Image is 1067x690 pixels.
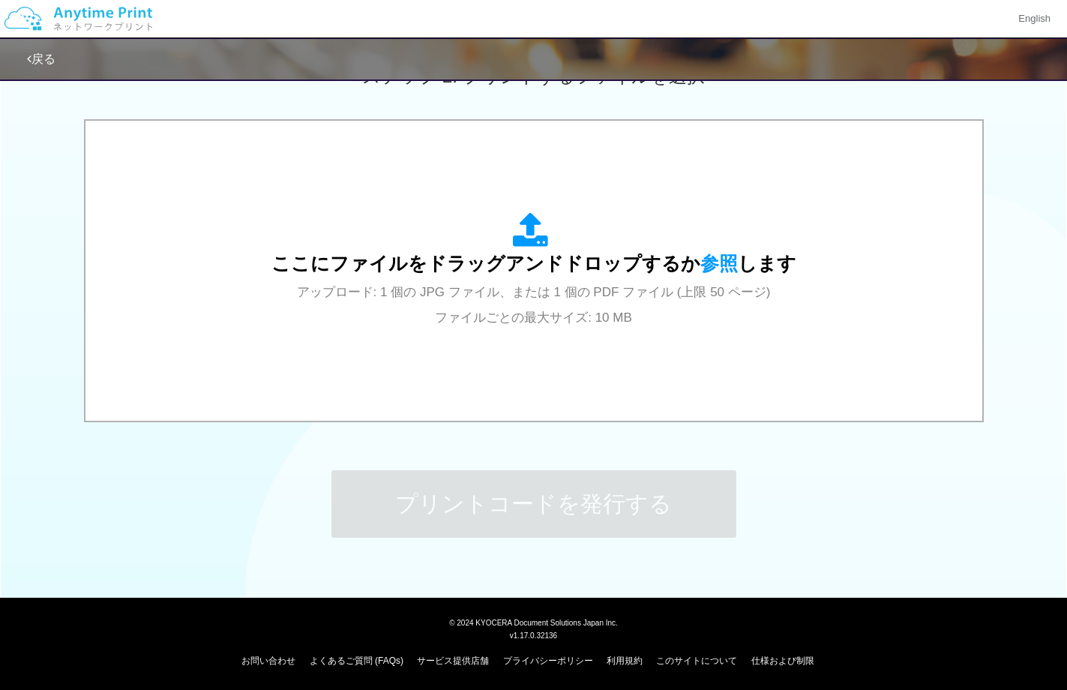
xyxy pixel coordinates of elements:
a: このサイトについて [656,655,737,666]
a: 利用規約 [607,655,643,666]
a: 戻る [27,52,55,65]
a: よくあるご質問 (FAQs) [310,655,403,666]
a: サービス提供店舗 [417,655,489,666]
a: プライバシーポリシー [503,655,593,666]
button: プリントコードを発行する [331,470,736,538]
span: v1.17.0.32136 [510,631,557,640]
a: お問い合わせ [241,655,295,666]
span: ステップ 2: プリントするファイルを選択 [362,66,704,86]
span: ここにファイルをドラッグアンドドロップするか します [271,253,796,274]
span: © 2024 KYOCERA Document Solutions Japan Inc. [449,617,618,627]
a: 仕様および制限 [751,655,814,666]
span: 参照 [700,253,738,274]
span: アップロード: 1 個の JPG ファイル、または 1 個の PDF ファイル (上限 50 ページ) ファイルごとの最大サイズ: 10 MB [297,285,771,325]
